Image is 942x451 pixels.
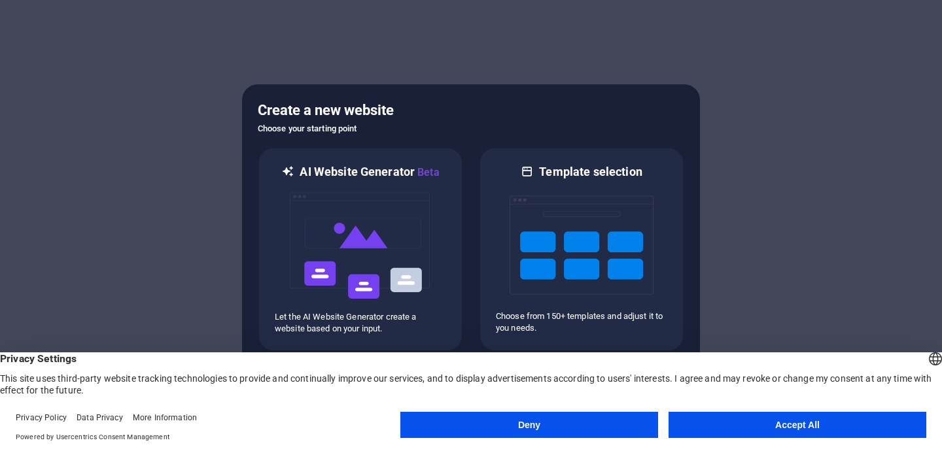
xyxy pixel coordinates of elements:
[275,311,446,335] p: Let the AI Website Generator create a website based on your input.
[258,147,463,352] div: AI Website GeneratorBetaaiLet the AI Website Generator create a website based on your input.
[288,180,432,311] img: ai
[415,166,440,178] span: Beta
[258,100,684,121] h5: Create a new website
[300,164,439,180] h6: AI Website Generator
[539,164,642,180] h6: Template selection
[496,310,667,334] p: Choose from 150+ templates and adjust it to you needs.
[479,147,684,352] div: Template selectionChoose from 150+ templates and adjust it to you needs.
[258,121,684,137] h6: Choose your starting point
